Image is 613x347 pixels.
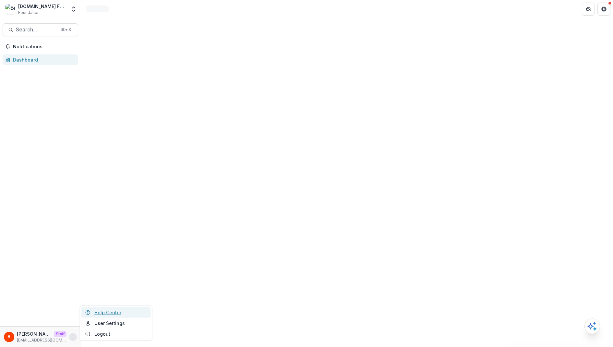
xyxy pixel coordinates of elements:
[18,10,40,16] span: Foundation
[69,333,77,341] button: More
[16,27,57,33] span: Search...
[3,23,78,36] button: Search...
[8,335,10,339] div: Raj
[84,4,111,14] nav: breadcrumb
[18,3,66,10] div: [DOMAIN_NAME] Foundation
[582,3,595,16] button: Partners
[17,330,51,337] p: [PERSON_NAME]
[60,26,73,33] div: ⌘ + K
[597,3,610,16] button: Get Help
[3,41,78,52] button: Notifications
[17,337,66,343] p: [EMAIL_ADDRESS][DOMAIN_NAME]
[54,331,66,337] p: Staff
[5,4,16,14] img: Bill.com Foundation
[3,54,78,65] a: Dashboard
[584,318,600,334] button: Open AI Assistant
[13,56,73,63] div: Dashboard
[69,3,78,16] button: Open entity switcher
[13,44,76,50] span: Notifications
